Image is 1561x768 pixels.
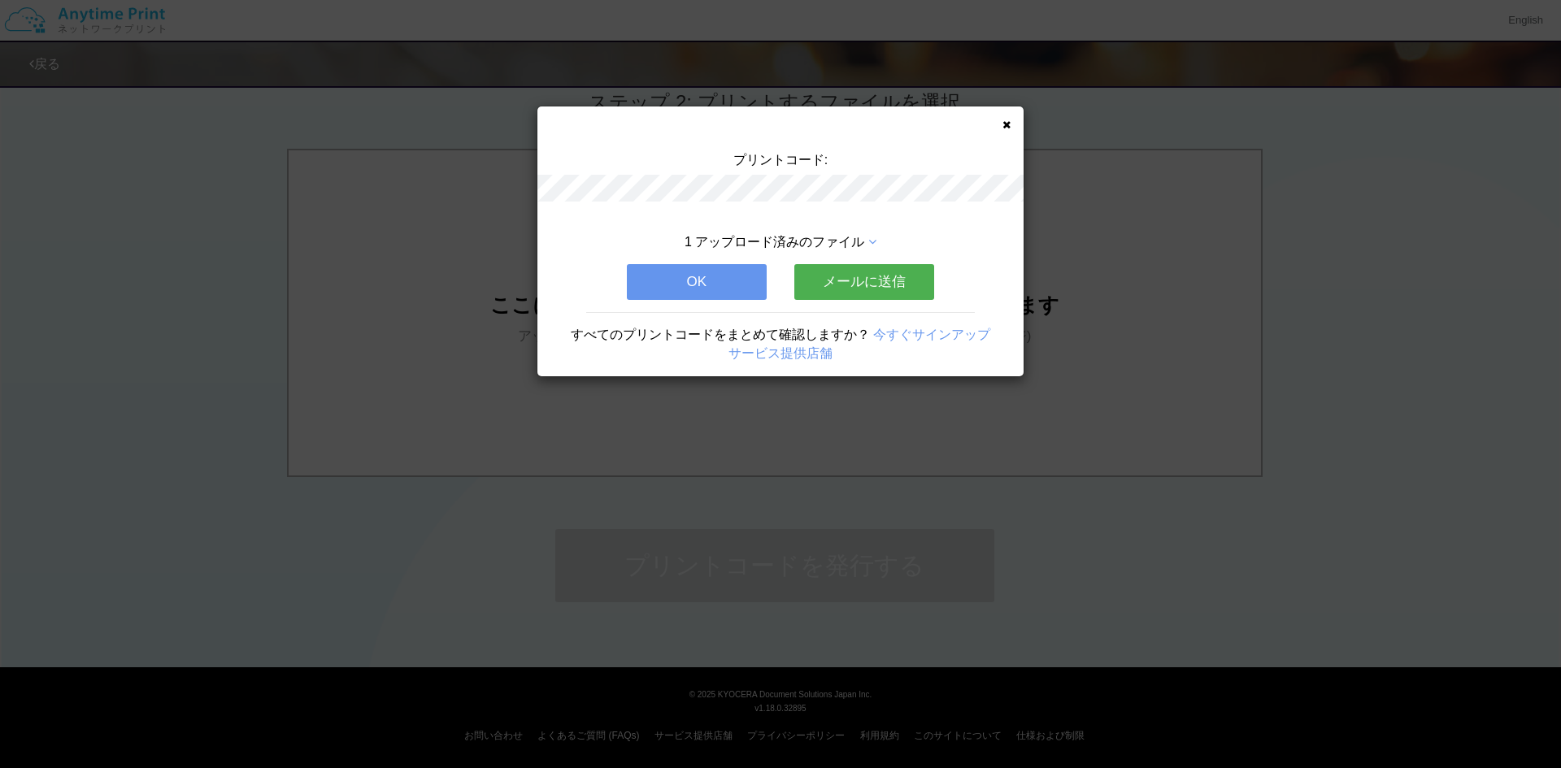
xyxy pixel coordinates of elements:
a: サービス提供店舗 [728,346,833,360]
button: メールに送信 [794,264,934,300]
a: 今すぐサインアップ [873,328,990,341]
button: OK [627,264,767,300]
span: 1 アップロード済みのファイル [685,235,864,249]
span: プリントコード: [733,153,828,167]
span: すべてのプリントコードをまとめて確認しますか？ [571,328,870,341]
